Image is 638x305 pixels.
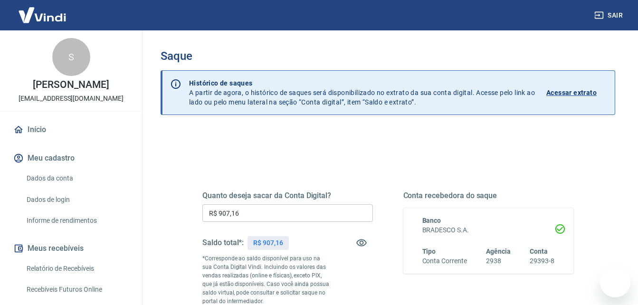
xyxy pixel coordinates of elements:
[11,119,131,140] a: Início
[253,238,283,248] p: R$ 907,16
[19,94,124,104] p: [EMAIL_ADDRESS][DOMAIN_NAME]
[422,248,436,255] span: Tipo
[546,88,597,97] p: Acessar extrato
[23,259,131,278] a: Relatório de Recebíveis
[592,7,627,24] button: Sair
[530,256,554,266] h6: 29393-8
[11,148,131,169] button: Meu cadastro
[422,217,441,224] span: Banco
[11,0,73,29] img: Vindi
[33,80,109,90] p: [PERSON_NAME]
[600,267,630,297] iframe: Botão para abrir a janela de mensagens
[486,248,511,255] span: Agência
[403,191,574,200] h5: Conta recebedora do saque
[23,169,131,188] a: Dados da conta
[530,248,548,255] span: Conta
[161,49,615,63] h3: Saque
[23,280,131,299] a: Recebíveis Futuros Online
[23,211,131,230] a: Informe de rendimentos
[189,78,535,88] p: Histórico de saques
[189,78,535,107] p: A partir de agora, o histórico de saques será disponibilizado no extrato da sua conta digital. Ac...
[52,38,90,76] div: S
[23,190,131,210] a: Dados de login
[422,256,467,266] h6: Conta Corrente
[486,256,511,266] h6: 2938
[546,78,607,107] a: Acessar extrato
[202,238,244,248] h5: Saldo total*:
[11,238,131,259] button: Meus recebíveis
[202,191,373,200] h5: Quanto deseja sacar da Conta Digital?
[422,225,555,235] h6: BRADESCO S.A.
